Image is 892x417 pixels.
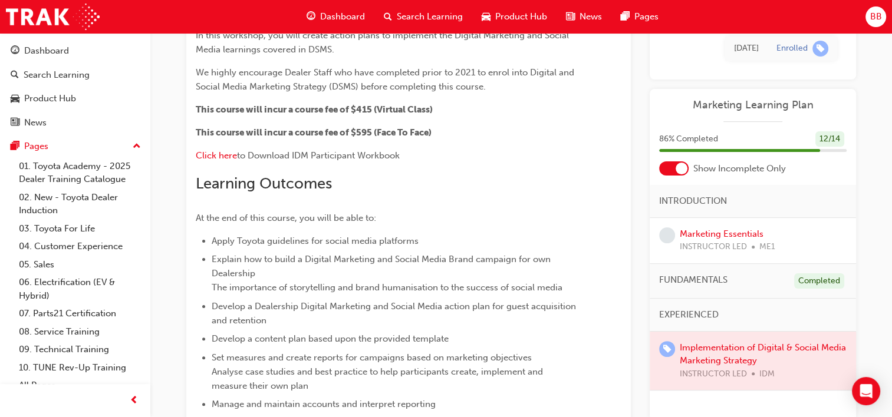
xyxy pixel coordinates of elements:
div: 12 / 14 [815,131,844,147]
span: learningRecordVerb_ENROLL-icon [812,41,828,57]
span: INTRODUCTION [659,194,727,208]
a: pages-iconPages [611,5,668,29]
span: Explain how to build a Digital Marketing and Social Media Brand campaign for own Dealership The i... [212,254,562,293]
span: Search Learning [397,10,463,24]
span: BB [870,10,881,24]
span: Pages [634,10,659,24]
span: Set measures and create reports for campaigns based on marketing objectives Analyse case studies ... [212,352,545,391]
span: Manage and maintain accounts and interpret reporting [212,399,436,409]
a: Product Hub [5,88,146,110]
button: Pages [5,135,146,157]
span: Develop a content plan based upon the provided template [212,333,449,344]
span: prev-icon [130,393,139,408]
span: We highly encourage Dealer Staff who have completed prior to 2021 to enrol into Digital and Socia... [196,67,577,92]
span: pages-icon [621,9,630,24]
span: news-icon [566,9,575,24]
a: 02. New - Toyota Dealer Induction [14,188,146,220]
a: 03. Toyota For Life [14,220,146,238]
a: search-iconSearch Learning [374,5,472,29]
span: Dashboard [320,10,365,24]
span: car-icon [11,94,19,104]
span: Learning Outcomes [196,174,332,193]
a: 06. Electrification (EV & Hybrid) [14,273,146,305]
span: Show Incomplete Only [693,162,786,176]
a: 01. Toyota Academy - 2025 Dealer Training Catalogue [14,157,146,188]
a: 04. Customer Experience [14,237,146,256]
span: to Download IDM Participant Workbook [237,150,400,161]
span: guage-icon [307,9,315,24]
div: News [24,116,47,130]
a: Click here [196,150,237,161]
a: News [5,112,146,134]
a: 10. TUNE Rev-Up Training [14,359,146,377]
span: News [580,10,602,24]
div: Wed Sep 24 2025 08:57:06 GMT+1000 (Australian Eastern Standard Time) [734,42,759,55]
span: car-icon [482,9,491,24]
button: BB [865,6,886,27]
span: FUNDAMENTALS [659,273,728,287]
span: Product Hub [495,10,547,24]
a: news-iconNews [557,5,611,29]
a: Marketing Essentials [680,229,763,239]
a: 09. Technical Training [14,340,146,359]
span: guage-icon [11,46,19,57]
a: 08. Service Training [14,323,146,341]
a: Search Learning [5,64,146,86]
span: search-icon [11,70,19,81]
span: news-icon [11,118,19,128]
span: ME1 [759,240,775,254]
span: up-icon [133,139,141,154]
span: EXPERIENCED [659,308,719,322]
span: Apply Toyota guidelines for social media platforms [212,236,419,246]
span: At the end of this course, you will be able to: [196,213,376,223]
div: Pages [24,140,48,153]
span: INSTRUCTOR LED [680,240,747,254]
a: 05. Sales [14,256,146,274]
div: Dashboard [24,44,69,58]
a: Dashboard [5,40,146,62]
div: Enrolled [776,43,808,54]
a: All Pages [14,376,146,395]
span: This course will incur a course fee of $595 (Face To Face) [196,127,432,138]
div: Completed [794,273,844,289]
span: pages-icon [11,141,19,152]
span: Develop a Dealership Digital Marketing and Social Media action plan for guest acquisition and ret... [212,301,578,326]
a: guage-iconDashboard [297,5,374,29]
a: 07. Parts21 Certification [14,305,146,323]
a: car-iconProduct Hub [472,5,557,29]
img: Trak [6,4,100,30]
span: search-icon [384,9,392,24]
a: Marketing Learning Plan [659,98,847,112]
div: Search Learning [24,68,90,82]
div: Product Hub [24,92,76,105]
span: In this workshop, you will create action plans to implement the Digital Marketing and Social Medi... [196,30,571,55]
span: This course will incur a course fee of $415 (Virtual Class) [196,104,433,115]
span: learningRecordVerb_ENROLL-icon [659,341,675,357]
div: Open Intercom Messenger [852,377,880,405]
span: 86 % Completed [659,133,718,146]
button: DashboardSearch LearningProduct HubNews [5,38,146,135]
span: learningRecordVerb_NONE-icon [659,227,675,243]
